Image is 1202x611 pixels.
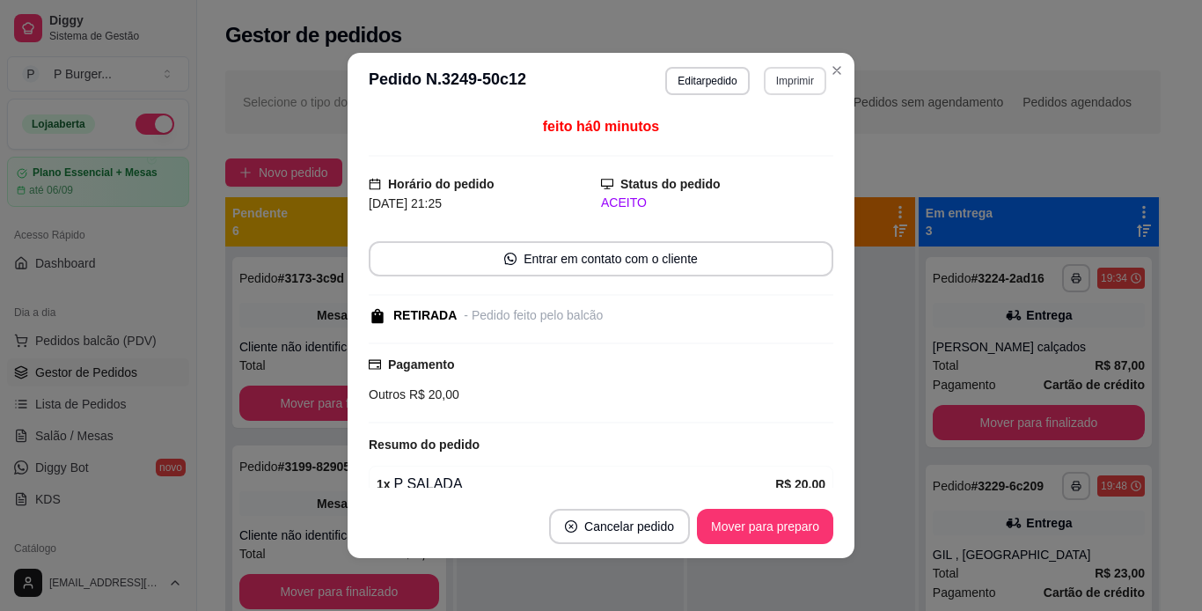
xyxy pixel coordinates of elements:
[377,477,391,491] strong: 1 x
[369,358,381,371] span: credit-card
[388,357,454,372] strong: Pagamento
[464,306,603,325] div: - Pedido feito pelo balcão
[549,509,690,544] button: close-circleCancelar pedido
[775,477,825,491] strong: R$ 20,00
[369,67,526,95] h3: Pedido N. 3249-50c12
[369,178,381,190] span: calendar
[543,119,659,134] span: feito há 0 minutos
[601,194,833,212] div: ACEITO
[369,438,480,452] strong: Resumo do pedido
[601,178,613,190] span: desktop
[565,520,577,533] span: close-circle
[406,387,459,401] span: R$ 20,00
[388,177,495,191] strong: Horário do pedido
[369,196,442,210] span: [DATE] 21:25
[369,387,406,401] span: Outros
[377,474,775,495] div: P SALADA
[369,241,833,276] button: whats-appEntrar em contato com o cliente
[823,56,851,85] button: Close
[764,67,826,95] button: Imprimir
[504,253,517,265] span: whats-app
[665,67,749,95] button: Editarpedido
[697,509,833,544] button: Mover para preparo
[393,306,457,325] div: RETIRADA
[620,177,721,191] strong: Status do pedido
